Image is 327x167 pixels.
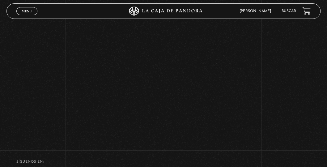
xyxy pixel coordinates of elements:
[302,7,311,15] a: View your shopping cart
[16,160,311,164] h4: SÍguenos en:
[20,15,34,19] span: Cerrar
[282,9,296,13] a: Buscar
[22,9,32,13] span: Menu
[236,9,277,13] span: [PERSON_NAME]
